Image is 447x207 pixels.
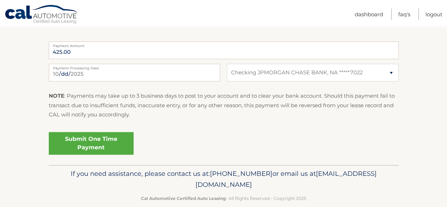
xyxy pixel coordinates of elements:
p: - All Rights Reserved - Copyright 2025 [53,195,394,202]
strong: NOTE [49,92,64,99]
a: Cal Automotive [5,5,79,25]
label: Payment Processing Date [49,64,220,69]
a: Dashboard [355,8,383,20]
a: Logout [425,8,442,20]
input: Payment Amount [49,41,399,59]
span: [PHONE_NUMBER] [210,169,272,178]
strong: Cal Automotive Certified Auto Leasing [141,196,226,201]
a: Submit One Time Payment [49,132,134,155]
p: If you need assistance, please contact us at: or email us at [53,168,394,191]
a: FAQ's [398,8,410,20]
label: Payment Amount [49,41,399,47]
input: Payment Date [49,64,220,81]
p: : Payments may take up to 3 business days to post to your account and to clear your bank account.... [49,91,399,119]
